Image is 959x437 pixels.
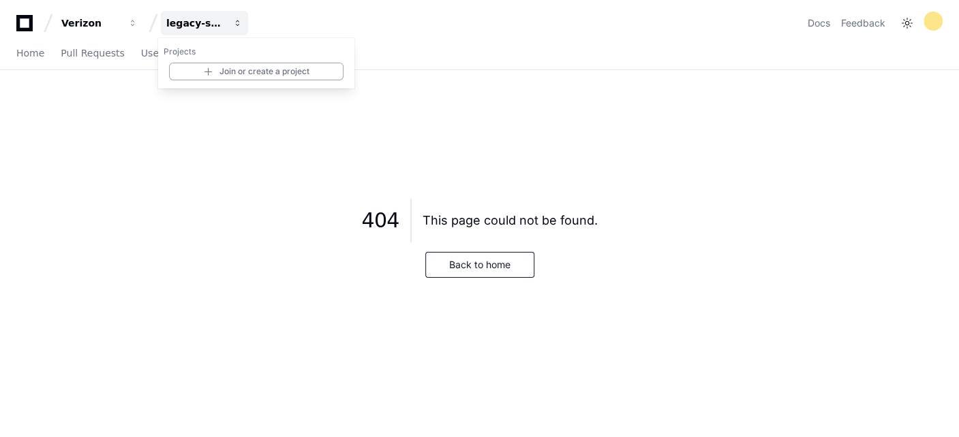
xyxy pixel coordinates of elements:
[16,49,44,57] span: Home
[841,16,885,30] button: Feedback
[425,252,534,278] button: Back to home
[808,16,830,30] a: Docs
[158,41,354,63] h1: Projects
[56,11,143,35] button: Verizon
[161,11,248,35] button: legacy-services
[361,208,399,233] span: 404
[158,38,354,88] div: Verizon
[169,63,344,80] a: Join or create a project
[61,38,124,69] a: Pull Requests
[136,48,165,58] span: Pylon
[96,47,165,58] a: Powered byPylon
[166,16,225,30] div: legacy-services
[423,211,598,230] div: This page could not be found.
[141,38,168,69] a: Users
[141,49,168,57] span: Users
[61,16,120,30] div: Verizon
[16,38,44,69] a: Home
[61,49,124,57] span: Pull Requests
